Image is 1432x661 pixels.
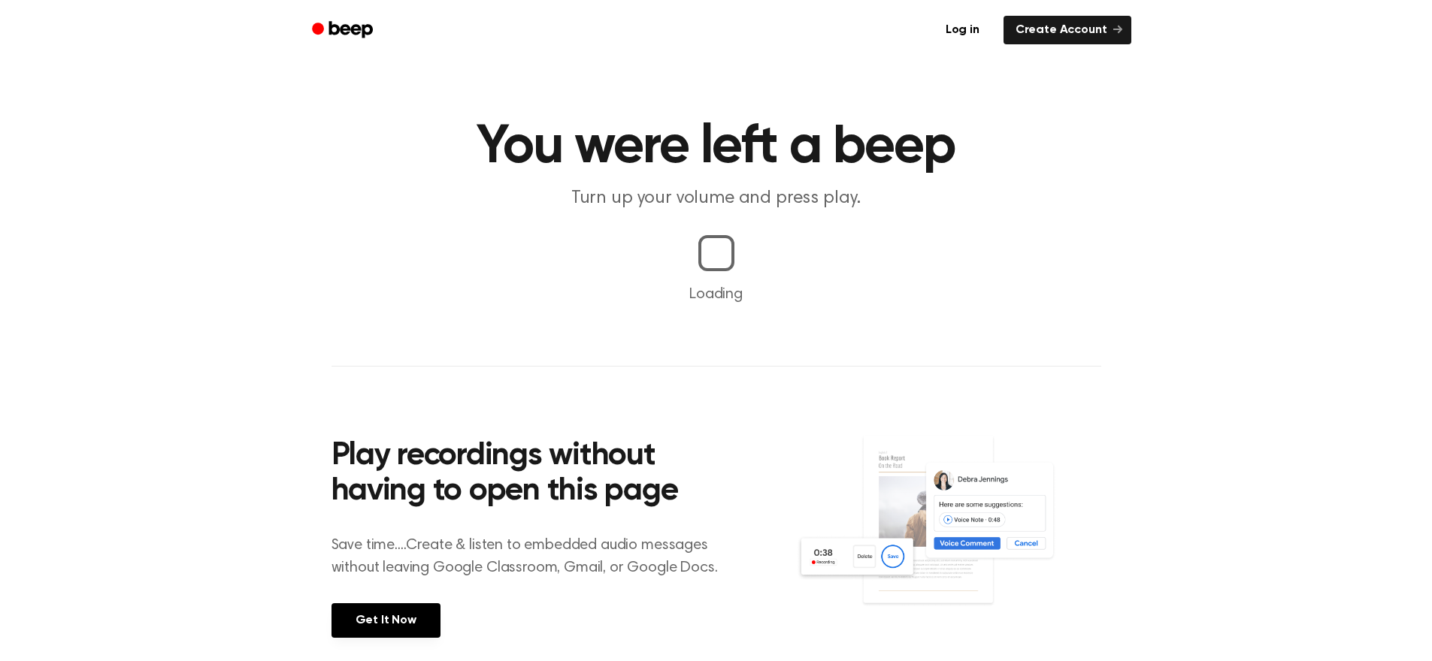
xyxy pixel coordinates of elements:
h1: You were left a beep [332,120,1101,174]
a: Get It Now [332,603,440,638]
p: Turn up your volume and press play. [428,186,1005,211]
a: Beep [301,16,386,45]
img: Voice Comments on Docs and Recording Widget [796,434,1100,636]
a: Create Account [1004,16,1131,44]
a: Log in [931,13,995,47]
p: Loading [18,283,1414,306]
h2: Play recordings without having to open this page [332,439,737,510]
p: Save time....Create & listen to embedded audio messages without leaving Google Classroom, Gmail, ... [332,534,737,579]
